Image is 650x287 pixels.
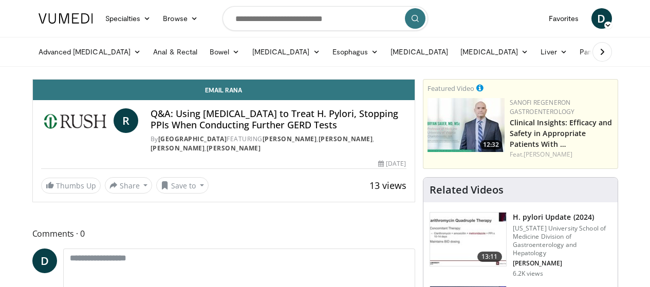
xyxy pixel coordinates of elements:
[513,259,611,267] p: [PERSON_NAME]
[510,118,612,149] a: Clinical Insights: Efficacy and Safety in Appropriate Patients With …
[510,150,614,159] div: Feat.
[513,224,611,257] p: [US_STATE] University School of Medicine Division of Gastroenterology and Hepatology
[151,135,406,153] div: By FEATURING , , ,
[203,42,246,62] a: Bowel
[534,42,573,62] a: Liver
[369,179,406,192] span: 13 views
[41,108,109,133] img: Rush University Medical Center
[151,144,205,152] a: [PERSON_NAME]
[263,135,317,143] a: [PERSON_NAME]
[430,213,506,266] img: 94cbdef1-8024-4923-aeed-65cc31b5ce88.150x105_q85_crop-smart_upscale.jpg
[207,144,261,152] a: [PERSON_NAME]
[513,270,543,278] p: 6.2K views
[454,42,534,62] a: [MEDICAL_DATA]
[591,8,612,29] a: D
[430,212,611,278] a: 13:11 H. pylori Update (2024) [US_STATE] University School of Medicine Division of Gastroenterolo...
[428,98,505,152] a: 12:32
[510,98,575,116] a: Sanofi Regeneron Gastroenterology
[32,42,147,62] a: Advanced [MEDICAL_DATA]
[156,177,209,194] button: Save to
[99,8,157,29] a: Specialties
[326,42,385,62] a: Esophagus
[319,135,373,143] a: [PERSON_NAME]
[32,248,57,273] a: D
[33,80,415,100] a: Email Rana
[480,140,502,149] span: 12:32
[428,84,474,93] small: Featured Video
[246,42,326,62] a: [MEDICAL_DATA]
[384,42,454,62] a: [MEDICAL_DATA]
[428,98,505,152] img: bf9ce42c-6823-4735-9d6f-bc9dbebbcf2c.png.150x105_q85_crop-smart_upscale.jpg
[114,108,138,133] a: R
[513,212,611,222] h3: H. pylori Update (2024)
[430,184,504,196] h4: Related Videos
[39,13,93,24] img: VuMedi Logo
[105,177,153,194] button: Share
[524,150,572,159] a: [PERSON_NAME]
[477,252,502,262] span: 13:11
[151,108,406,130] h4: Q&A: Using [MEDICAL_DATA] to Treat H. Pylori, Stopping PPIs When Conducting Further GERD Tests
[147,42,203,62] a: Anal & Rectal
[378,159,406,168] div: [DATE]
[543,8,585,29] a: Favorites
[157,8,204,29] a: Browse
[158,135,227,143] a: [GEOGRAPHIC_DATA]
[222,6,428,31] input: Search topics, interventions
[32,227,415,240] span: Comments 0
[41,178,101,194] a: Thumbs Up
